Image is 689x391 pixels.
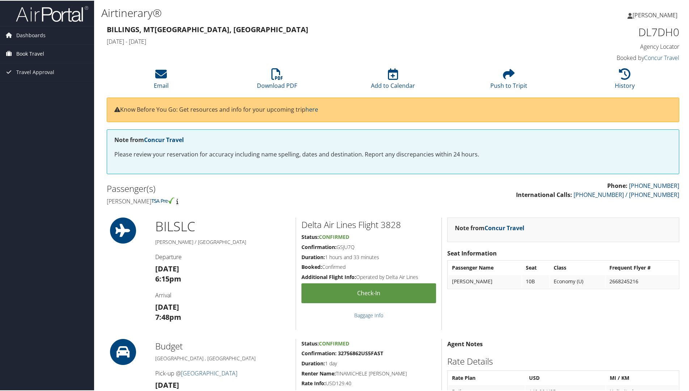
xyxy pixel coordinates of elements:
[550,261,605,274] th: Class
[629,181,679,189] a: [PHONE_NUMBER]
[151,197,175,203] img: tsa-precheck.png
[448,371,524,384] th: Rate Plan
[447,249,497,257] strong: Seat Information
[447,355,679,367] h2: Rate Details
[154,72,169,89] a: Email
[627,4,685,25] a: [PERSON_NAME]
[16,63,54,81] span: Travel Approval
[633,10,677,18] span: [PERSON_NAME]
[155,238,290,245] h5: [PERSON_NAME] / [GEOGRAPHIC_DATA]
[319,339,349,346] span: Confirmed
[301,379,326,386] strong: Rate Info:
[522,261,549,274] th: Seat
[301,273,356,280] strong: Additional Flight Info:
[525,371,606,384] th: USD
[644,53,679,61] a: Concur Travel
[301,283,436,302] a: Check-in
[114,149,672,159] p: Please review your reservation for accuracy including name spelling, dates and destination. Repor...
[544,42,679,50] h4: Agency Locator
[155,354,290,361] h5: [GEOGRAPHIC_DATA] , [GEOGRAPHIC_DATA]
[522,274,549,287] td: 10B
[550,274,605,287] td: Economy (U)
[305,105,318,113] a: here
[155,339,290,352] h2: Budget
[16,44,44,62] span: Book Travel
[257,72,297,89] a: Download PDF
[107,182,388,194] h2: Passenger(s)
[606,274,678,287] td: 2668245216
[155,273,181,283] strong: 6:15pm
[16,5,88,22] img: airportal-logo.png
[574,190,679,198] a: [PHONE_NUMBER] / [PHONE_NUMBER]
[606,261,678,274] th: Frequent Flyer #
[301,369,436,377] h5: TINAMICHELE [PERSON_NAME]
[319,233,349,240] span: Confirmed
[155,291,290,298] h4: Arrival
[544,53,679,61] h4: Booked by
[16,26,46,44] span: Dashboards
[144,135,184,143] a: Concur Travel
[107,37,533,45] h4: [DATE] - [DATE]
[301,253,436,260] h5: 1 hours and 33 minutes
[155,252,290,260] h4: Departure
[301,233,319,240] strong: Status:
[301,339,319,346] strong: Status:
[101,5,490,20] h1: Airtinerary®
[155,379,179,389] strong: [DATE]
[301,359,325,366] strong: Duration:
[301,349,383,356] strong: Confirmation: 32756862US5FAST
[606,371,678,384] th: MI / KM
[155,311,181,321] strong: 7:48pm
[301,369,336,376] strong: Renter Name:
[155,301,179,311] strong: [DATE]
[301,273,436,280] h5: Operated by Delta Air Lines
[155,217,290,235] h1: BIL SLC
[485,223,524,231] a: Concur Travel
[301,359,436,366] h5: 1 day
[607,181,627,189] strong: Phone:
[301,243,337,250] strong: Confirmation:
[490,72,527,89] a: Push to Tripit
[107,197,388,205] h4: [PERSON_NAME]
[107,24,308,34] strong: Billings, MT [GEOGRAPHIC_DATA], [GEOGRAPHIC_DATA]
[155,263,179,273] strong: [DATE]
[114,104,672,114] p: Know Before You Go: Get resources and info for your upcoming trip
[301,253,325,260] strong: Duration:
[354,311,383,318] a: Baggage Info
[448,261,521,274] th: Passenger Name
[301,218,436,230] h2: Delta Air Lines Flight 3828
[114,135,184,143] strong: Note from
[301,263,322,270] strong: Booked:
[448,274,521,287] td: [PERSON_NAME]
[516,190,572,198] strong: International Calls:
[615,72,635,89] a: History
[155,369,290,377] h4: Pick-up @
[181,369,237,377] a: [GEOGRAPHIC_DATA]
[447,339,483,347] strong: Agent Notes
[301,379,436,386] h5: USD129.40
[301,243,436,250] h5: GSJU7Q
[455,223,524,231] strong: Note from
[544,24,679,39] h1: DL7DH0
[371,72,415,89] a: Add to Calendar
[301,263,436,270] h5: Confirmed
